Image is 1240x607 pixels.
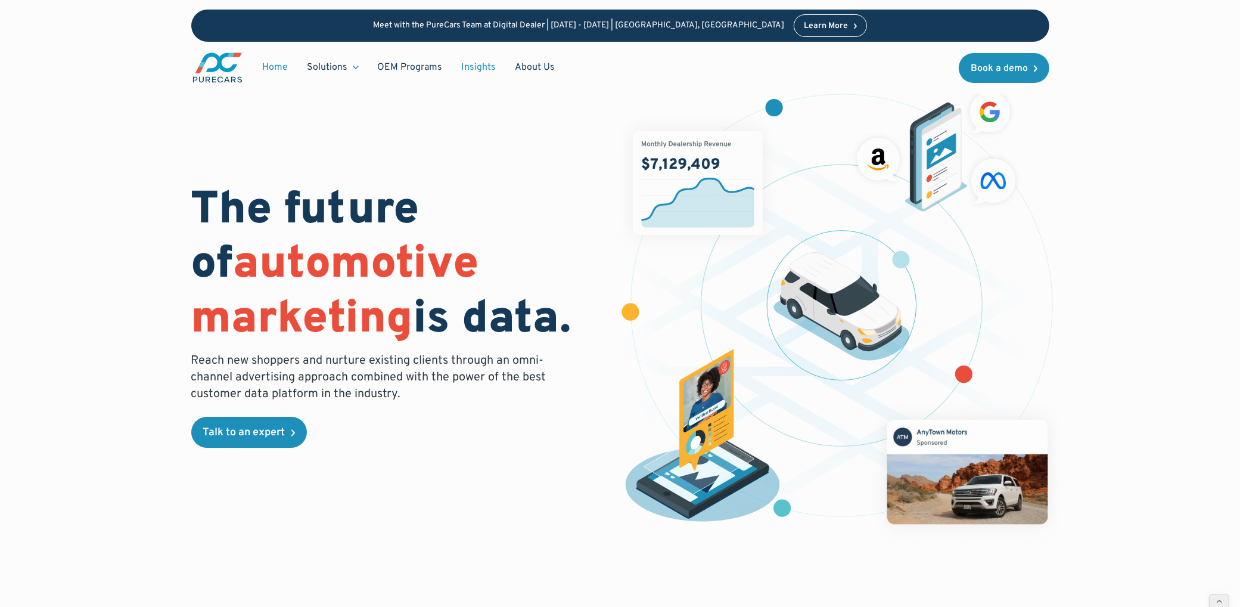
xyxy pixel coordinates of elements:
img: chart showing monthly dealership revenue of $7m [633,131,763,235]
img: illustration of a vehicle [773,252,910,361]
span: automotive marketing [191,237,479,348]
div: Solutions [307,61,348,74]
a: main [191,51,244,84]
a: Home [253,56,298,79]
a: Insights [452,56,506,79]
img: persona of a buyer [614,349,792,527]
p: Reach new shoppers and nurture existing clients through an omni-channel advertising approach comb... [191,352,554,402]
div: Learn More [804,22,848,30]
div: Talk to an expert [203,428,285,438]
p: Meet with the PureCars Team at Digital Dealer | [DATE] - [DATE] | [GEOGRAPHIC_DATA], [GEOGRAPHIC_... [373,21,784,31]
h1: The future of is data. [191,184,606,348]
img: mockup of facebook post [865,397,1070,546]
div: Book a demo [971,64,1028,73]
div: Solutions [298,56,368,79]
a: Talk to an expert [191,417,307,448]
a: OEM Programs [368,56,452,79]
img: ads on social media and advertising partners [851,86,1022,212]
a: Book a demo [959,53,1049,83]
img: purecars logo [191,51,244,84]
a: About Us [506,56,565,79]
a: Learn More [794,14,868,37]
